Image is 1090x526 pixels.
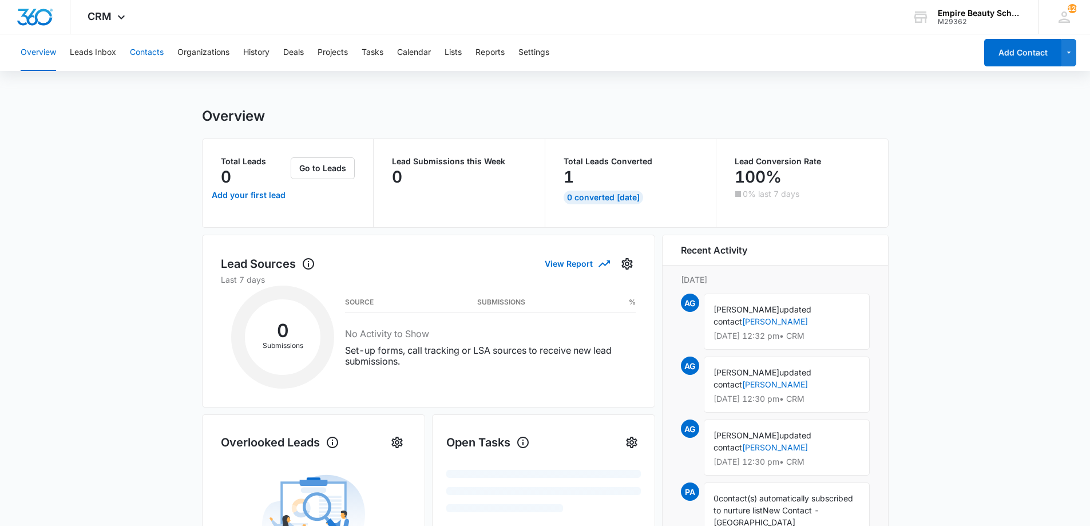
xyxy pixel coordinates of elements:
a: Go to Leads [291,163,355,173]
h1: Overlooked Leads [221,434,339,451]
a: [PERSON_NAME] [742,379,808,389]
h3: % [629,299,636,305]
button: Contacts [130,34,164,71]
button: Go to Leads [291,157,355,179]
span: PA [681,483,699,501]
div: 0 Converted [DATE] [564,191,643,204]
span: AG [681,420,699,438]
div: notifications count [1068,4,1077,13]
span: [PERSON_NAME] [714,430,779,440]
p: 0 [392,168,402,186]
button: Tasks [362,34,383,71]
a: [PERSON_NAME] [742,317,808,326]
button: Calendar [397,34,431,71]
h3: No Activity to Show [345,327,636,341]
p: 100% [735,168,782,186]
p: 1 [564,168,574,186]
h2: 0 [245,323,320,338]
p: Lead Conversion Rate [735,157,870,165]
h3: Submissions [477,299,525,305]
p: Last 7 days [221,274,636,286]
p: [DATE] [681,274,870,286]
p: 0 [221,168,231,186]
span: contact(s) automatically subscribed to nurture list [714,493,853,515]
button: Deals [283,34,304,71]
span: CRM [88,10,112,22]
button: Organizations [177,34,229,71]
h1: Open Tasks [446,434,530,451]
span: [PERSON_NAME] [714,304,779,314]
button: Settings [388,433,406,452]
p: [DATE] 12:30 pm • CRM [714,458,860,466]
p: Set-up forms, call tracking or LSA sources to receive new lead submissions. [345,345,636,367]
p: Submissions [245,341,320,351]
p: [DATE] 12:32 pm • CRM [714,332,860,340]
h3: Source [345,299,374,305]
button: View Report [545,254,609,274]
h1: Overview [202,108,265,125]
button: Overview [21,34,56,71]
h6: Recent Activity [681,243,747,257]
button: Leads Inbox [70,34,116,71]
span: AG [681,357,699,375]
p: Total Leads [221,157,289,165]
button: Settings [518,34,549,71]
span: 126 [1068,4,1077,13]
span: [PERSON_NAME] [714,367,779,377]
h1: Lead Sources [221,255,315,272]
a: [PERSON_NAME] [742,442,808,452]
p: Total Leads Converted [564,157,698,165]
button: Projects [318,34,348,71]
button: Settings [618,255,636,273]
button: Reports [475,34,505,71]
span: AG [681,294,699,312]
button: Add Contact [984,39,1061,66]
p: [DATE] 12:30 pm • CRM [714,395,860,403]
a: Add your first lead [209,181,289,209]
p: 0% last 7 days [743,190,799,198]
span: 0 [714,493,719,503]
div: account name [938,9,1021,18]
p: Lead Submissions this Week [392,157,526,165]
button: Lists [445,34,462,71]
div: account id [938,18,1021,26]
button: Settings [623,433,641,452]
button: History [243,34,269,71]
